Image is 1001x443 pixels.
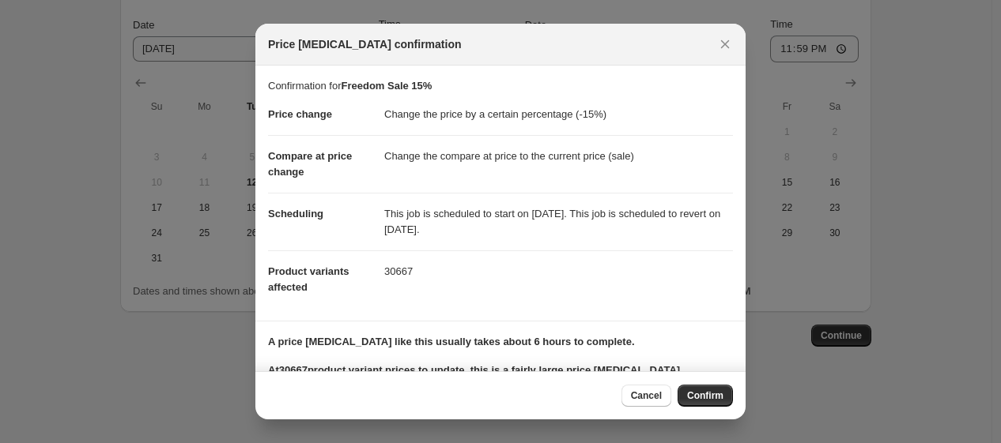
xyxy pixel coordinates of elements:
[268,208,323,220] span: Scheduling
[678,385,733,407] button: Confirm
[268,78,733,94] p: Confirmation for
[268,265,349,293] span: Product variants affected
[384,193,733,250] dd: This job is scheduled to start on [DATE]. This job is scheduled to revert on [DATE].
[384,250,733,292] dd: 30667
[268,108,332,120] span: Price change
[268,150,352,178] span: Compare at price change
[268,36,462,52] span: Price [MEDICAL_DATA] confirmation
[268,336,635,347] b: A price [MEDICAL_DATA] like this usually takes about 6 hours to complete.
[714,33,736,55] button: Close
[631,389,662,402] span: Cancel
[341,80,432,92] b: Freedom Sale 15%
[687,389,723,402] span: Confirm
[268,364,683,376] b: At 30667 product variant prices to update, this is a fairly large price [MEDICAL_DATA].
[384,135,733,177] dd: Change the compare at price to the current price (sale)
[384,94,733,135] dd: Change the price by a certain percentage (-15%)
[621,385,671,407] button: Cancel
